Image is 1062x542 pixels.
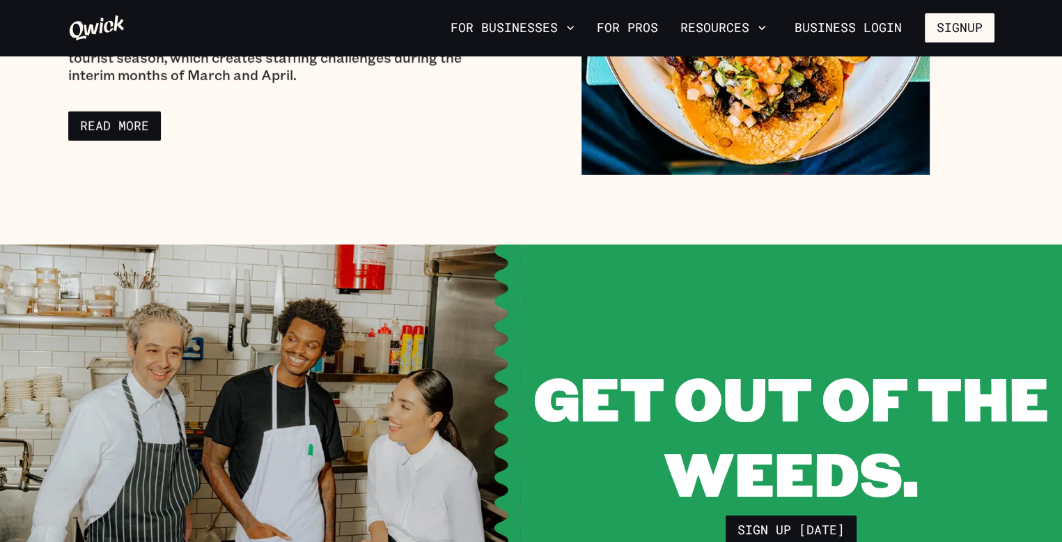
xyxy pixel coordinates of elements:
[925,13,994,42] button: Signup
[445,16,580,40] button: For Businesses
[675,16,772,40] button: Resources
[68,111,161,141] a: Read more
[783,13,914,42] a: Business Login
[591,16,664,40] a: For Pros
[533,357,1049,513] span: GET OUT OF THE WEEDS.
